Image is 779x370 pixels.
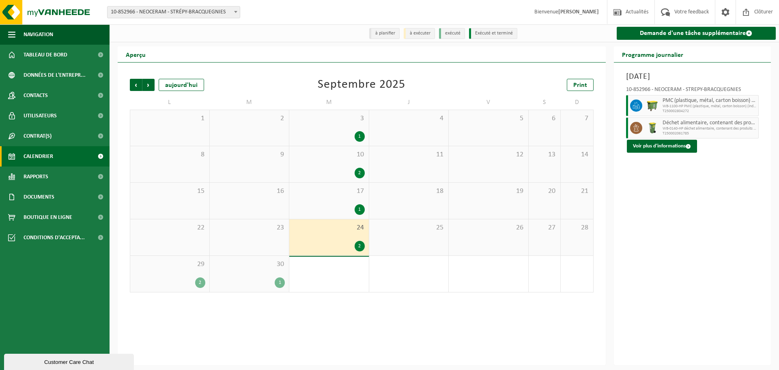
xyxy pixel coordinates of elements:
[663,109,757,114] span: T250002804272
[210,95,290,110] td: M
[24,146,53,167] span: Calendrier
[373,223,445,232] span: 25
[558,9,599,15] strong: [PERSON_NAME]
[318,79,405,91] div: Septembre 2025
[449,95,529,110] td: V
[663,126,757,131] span: WB-0140-HP déchet alimentaire, contenant des produits d'orig
[529,95,561,110] td: S
[573,82,587,89] span: Print
[130,95,210,110] td: L
[439,28,465,39] li: exécuté
[24,126,52,146] span: Contrat(s)
[24,106,57,126] span: Utilisateurs
[214,260,285,269] span: 30
[118,46,154,62] h2: Aperçu
[627,140,697,153] button: Voir plus d'informations
[453,223,524,232] span: 26
[404,28,435,39] li: à exécuter
[373,150,445,159] span: 11
[453,150,524,159] span: 12
[134,223,205,232] span: 22
[142,79,155,91] span: Suivant
[469,28,517,39] li: Exécuté et terminé
[626,87,759,95] div: 10-852966 - NEOCERAM - STRÉPY-BRACQUEGNIES
[289,95,369,110] td: M
[565,150,589,159] span: 14
[533,150,557,159] span: 13
[626,71,759,83] h3: [DATE]
[369,95,449,110] td: J
[533,187,557,196] span: 20
[214,223,285,232] span: 23
[214,150,285,159] span: 9
[275,277,285,288] div: 1
[24,207,72,227] span: Boutique en ligne
[453,187,524,196] span: 19
[214,114,285,123] span: 2
[373,187,445,196] span: 18
[663,131,757,136] span: T250002061785
[293,223,365,232] span: 24
[355,241,365,251] div: 2
[373,114,445,123] span: 4
[561,95,593,110] td: D
[663,97,757,104] span: PMC (plastique, métal, carton boisson) (industriel)
[646,100,658,112] img: WB-1100-HPE-GN-50
[24,167,48,187] span: Rapports
[24,187,54,207] span: Documents
[24,45,67,65] span: Tableau de bord
[293,187,365,196] span: 17
[565,114,589,123] span: 7
[159,79,204,91] div: aujourd'hui
[24,65,86,85] span: Données de l'entrepr...
[293,150,365,159] span: 10
[355,168,365,178] div: 2
[565,223,589,232] span: 28
[663,120,757,126] span: Déchet alimentaire, contenant des produits d'origine animale, non emballé, catégorie 3
[533,223,557,232] span: 27
[565,187,589,196] span: 21
[134,187,205,196] span: 15
[567,79,594,91] a: Print
[533,114,557,123] span: 6
[4,352,136,370] iframe: chat widget
[130,79,142,91] span: Précédent
[24,85,48,106] span: Contacts
[663,104,757,109] span: WB-1100-HP PMC (plastique, métal, carton boisson) (industrie
[214,187,285,196] span: 16
[453,114,524,123] span: 5
[614,46,691,62] h2: Programme journalier
[107,6,240,18] span: 10-852966 - NEOCERAM - STRÉPY-BRACQUEGNIES
[355,204,365,215] div: 1
[134,114,205,123] span: 1
[134,260,205,269] span: 29
[195,277,205,288] div: 2
[24,24,53,45] span: Navigation
[617,27,776,40] a: Demande d'une tâche supplémentaire
[108,6,240,18] span: 10-852966 - NEOCERAM - STRÉPY-BRACQUEGNIES
[355,131,365,142] div: 1
[646,122,658,134] img: WB-0140-HPE-GN-50
[24,227,85,248] span: Conditions d'accepta...
[134,150,205,159] span: 8
[293,114,365,123] span: 3
[369,28,400,39] li: à planifier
